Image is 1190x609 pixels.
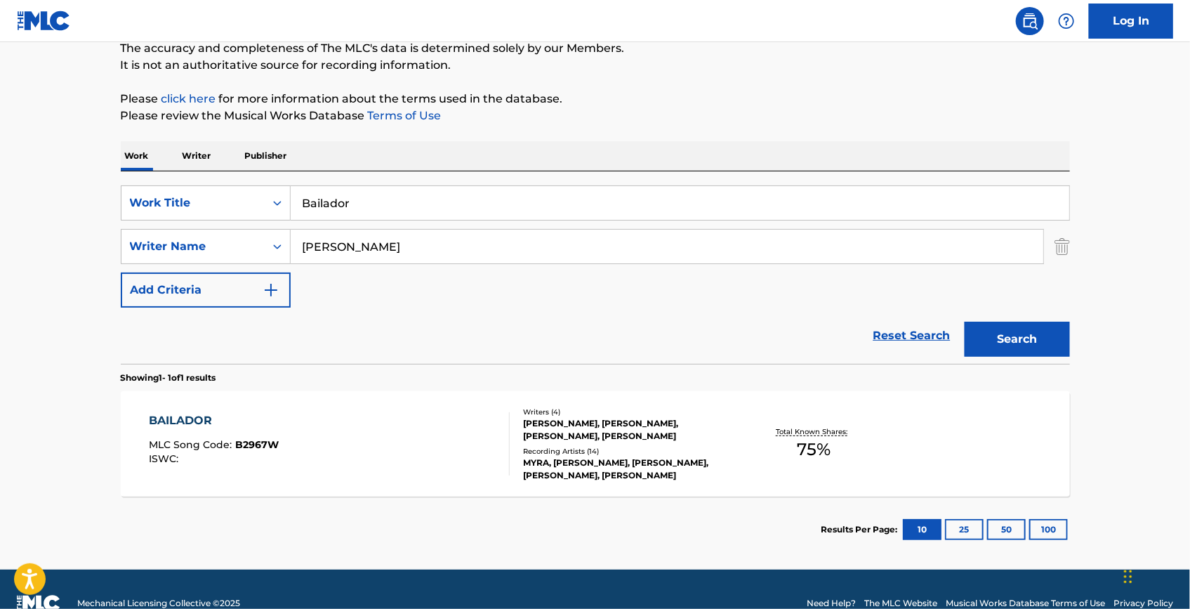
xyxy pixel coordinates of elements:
[263,282,279,299] img: 9d2ae6d4665cec9f34b9.svg
[1058,13,1075,30] img: help
[523,457,735,482] div: MYRA, [PERSON_NAME], [PERSON_NAME], [PERSON_NAME], [PERSON_NAME]
[121,273,291,308] button: Add Criteria
[523,446,735,457] div: Recording Artists ( 14 )
[1120,542,1190,609] iframe: Chat Widget
[121,107,1070,124] p: Please review the Musical Works Database
[523,417,735,443] div: [PERSON_NAME], [PERSON_NAME], [PERSON_NAME], [PERSON_NAME]
[1055,229,1070,264] img: Delete Criterion
[121,40,1070,57] p: The accuracy and completeness of The MLC's data is determined solely by our Members.
[1016,7,1044,35] a: Public Search
[1052,7,1080,35] div: Help
[130,238,256,255] div: Writer Name
[866,320,958,351] a: Reset Search
[121,185,1070,364] form: Search Form
[241,141,291,171] p: Publisher
[149,438,235,451] span: MLC Song Code :
[365,109,442,122] a: Terms of Use
[1089,4,1173,39] a: Log In
[987,519,1026,540] button: 50
[121,141,153,171] p: Work
[1029,519,1068,540] button: 100
[161,92,216,105] a: click here
[149,412,279,429] div: BAILADOR
[178,141,216,171] p: Writer
[17,11,71,31] img: MLC Logo
[121,91,1070,107] p: Please for more information about the terms used in the database.
[903,519,941,540] button: 10
[235,438,279,451] span: B2967W
[130,195,256,211] div: Work Title
[121,57,1070,74] p: It is not an authoritative source for recording information.
[965,322,1070,357] button: Search
[776,426,852,437] p: Total Known Shares:
[821,523,901,536] p: Results Per Page:
[121,372,216,384] p: Showing 1 - 1 of 1 results
[1124,556,1132,598] div: Drag
[1022,13,1038,30] img: search
[797,437,831,462] span: 75 %
[523,407,735,417] div: Writers ( 4 )
[121,391,1070,497] a: BAILADORMLC Song Code:B2967WISWC:Writers (4)[PERSON_NAME], [PERSON_NAME], [PERSON_NAME], [PERSON_...
[945,519,984,540] button: 25
[149,452,182,465] span: ISWC :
